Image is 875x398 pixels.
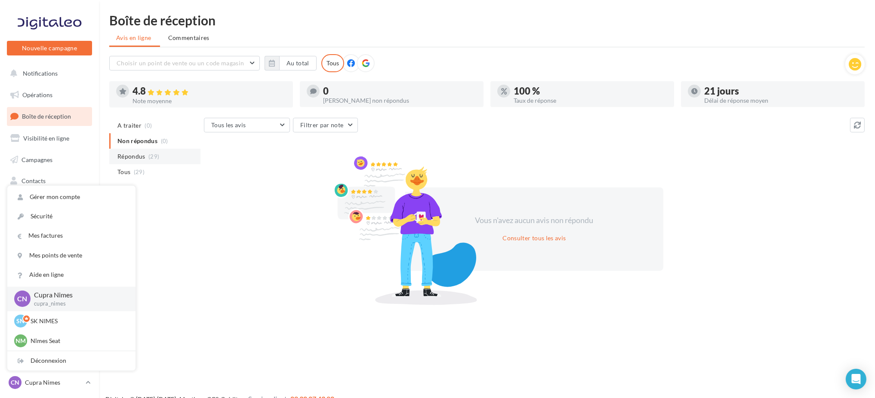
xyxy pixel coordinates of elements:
a: PLV et print personnalisable [5,236,94,261]
span: Commentaires [168,34,210,42]
button: Notifications [5,64,90,83]
div: Note moyenne [132,98,286,104]
span: Contacts [22,177,46,184]
div: Délai de réponse moyen [704,98,858,104]
span: Boîte de réception [22,113,71,120]
button: Filtrer par note [293,118,358,132]
div: Taux de réponse [514,98,667,104]
span: (29) [134,168,145,175]
button: Nouvelle campagne [7,41,92,55]
div: Tous [321,54,344,72]
div: 4.8 [132,86,286,96]
a: Mes points de vente [7,246,136,265]
a: Opérations [5,86,94,104]
div: 21 jours [704,86,858,96]
a: Visibilité en ligne [5,129,94,147]
div: 100 % [514,86,667,96]
p: Nîmes Seat [31,337,125,345]
span: CN [18,294,28,304]
p: Cupra Nimes [34,290,122,300]
a: Mes factures [7,226,136,245]
span: (0) [145,122,152,129]
span: Choisir un point de vente ou un code magasin [117,59,244,67]
span: Campagnes [22,156,52,163]
span: Opérations [22,91,52,98]
a: Aide en ligne [7,265,136,285]
a: Sécurité [7,207,136,226]
span: Tous [117,168,130,176]
span: Notifications [23,70,58,77]
div: [PERSON_NAME] non répondus [323,98,477,104]
div: Déconnexion [7,351,136,370]
button: Au total [265,56,317,70]
a: Boîte de réception [5,107,94,126]
button: Au total [279,56,317,70]
a: Gérer mon compte [7,187,136,207]
span: Nm [15,337,26,345]
span: CN [11,378,19,387]
div: Open Intercom Messenger [846,369,866,389]
p: Cupra Nimes [25,378,82,387]
a: Calendrier [5,215,94,233]
a: Campagnes [5,151,94,169]
span: A traiter [117,121,142,130]
span: Répondus [117,152,145,161]
a: Campagnes DataOnDemand [5,265,94,290]
p: SK NIMES [31,317,125,325]
span: SN [17,317,25,325]
p: cupra_nimes [34,300,122,308]
a: CN Cupra Nimes [7,374,92,391]
div: 0 [323,86,477,96]
div: Vous n'avez aucun avis non répondu [460,215,608,226]
button: Choisir un point de vente ou un code magasin [109,56,260,70]
button: Tous les avis [204,118,290,132]
button: Consulter tous les avis [499,233,569,243]
span: (29) [148,153,159,160]
span: Visibilité en ligne [23,135,69,142]
a: Contacts [5,172,94,190]
div: Boîte de réception [109,14,865,27]
span: Tous les avis [211,121,246,129]
a: Médiathèque [5,193,94,211]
